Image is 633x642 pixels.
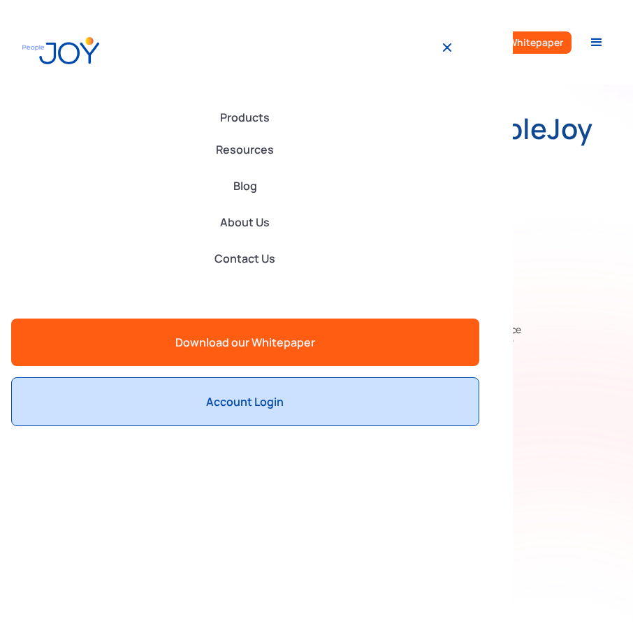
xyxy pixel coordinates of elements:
a: Account Login [11,377,479,426]
div: Account Login [23,395,467,409]
a: Resources [11,134,479,165]
a: About Us [11,207,479,238]
a: Blog [11,170,479,201]
a: Contact Us [11,243,479,274]
a: Download our Whitepaper [11,319,479,366]
div: Download our Whitepaper [22,335,468,349]
a: home [22,32,99,69]
div: menu [583,29,611,57]
div: Products [11,101,479,134]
